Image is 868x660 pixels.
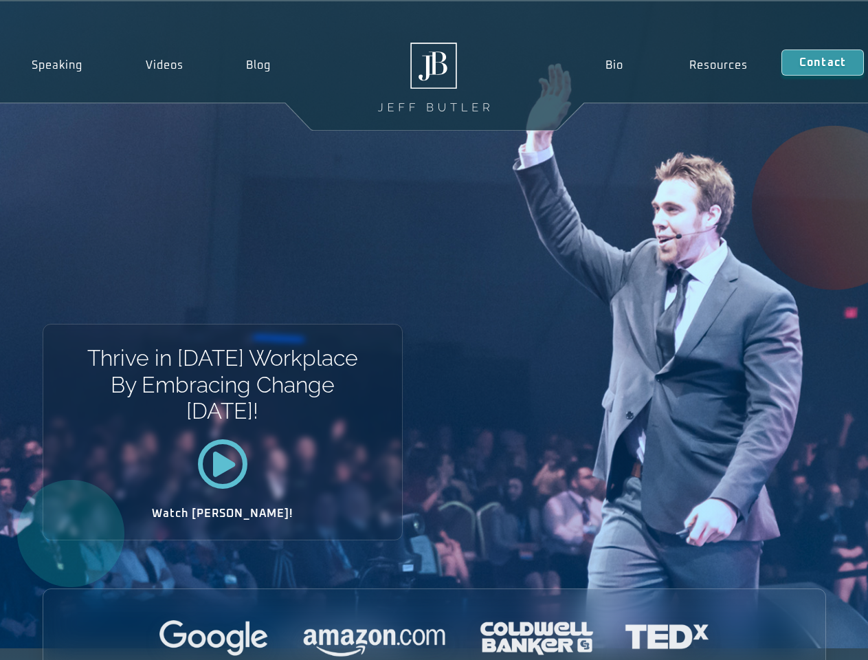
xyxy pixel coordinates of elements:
h2: Watch [PERSON_NAME]! [91,508,354,519]
a: Bio [572,49,656,81]
h1: Thrive in [DATE] Workplace By Embracing Change [DATE]! [86,345,359,424]
nav: Menu [572,49,781,81]
a: Contact [781,49,864,76]
span: Contact [799,57,846,68]
a: Blog [214,49,302,81]
a: Videos [114,49,215,81]
a: Resources [656,49,781,81]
